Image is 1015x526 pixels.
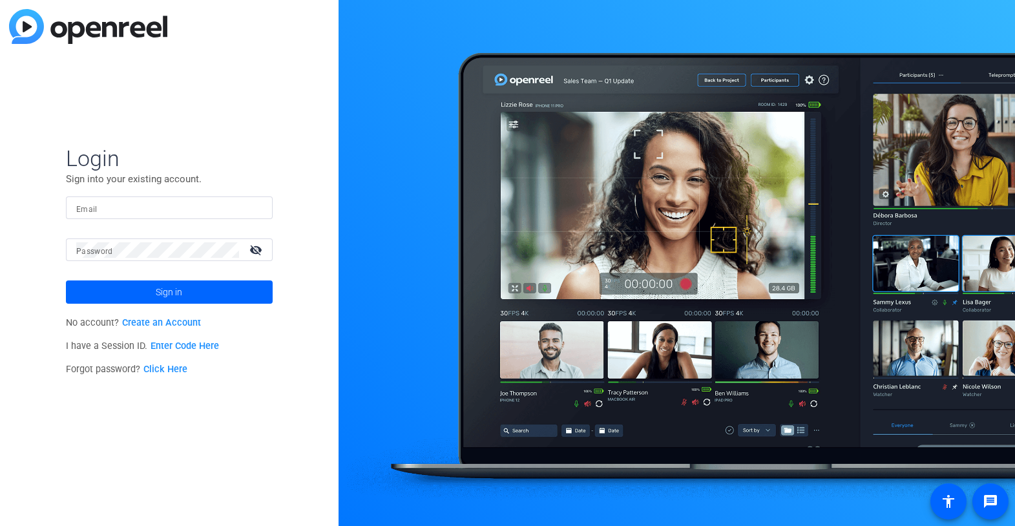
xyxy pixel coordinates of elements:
[66,317,201,328] span: No account?
[66,280,273,304] button: Sign in
[76,247,113,256] mat-label: Password
[76,205,98,214] mat-label: Email
[66,364,187,375] span: Forgot password?
[151,341,219,352] a: Enter Code Here
[143,364,187,375] a: Click Here
[941,494,956,509] mat-icon: accessibility
[66,145,273,172] span: Login
[156,276,182,308] span: Sign in
[983,494,998,509] mat-icon: message
[66,172,273,186] p: Sign into your existing account.
[66,341,219,352] span: I have a Session ID.
[76,200,262,216] input: Enter Email Address
[122,317,201,328] a: Create an Account
[9,9,167,44] img: blue-gradient.svg
[242,240,273,259] mat-icon: visibility_off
